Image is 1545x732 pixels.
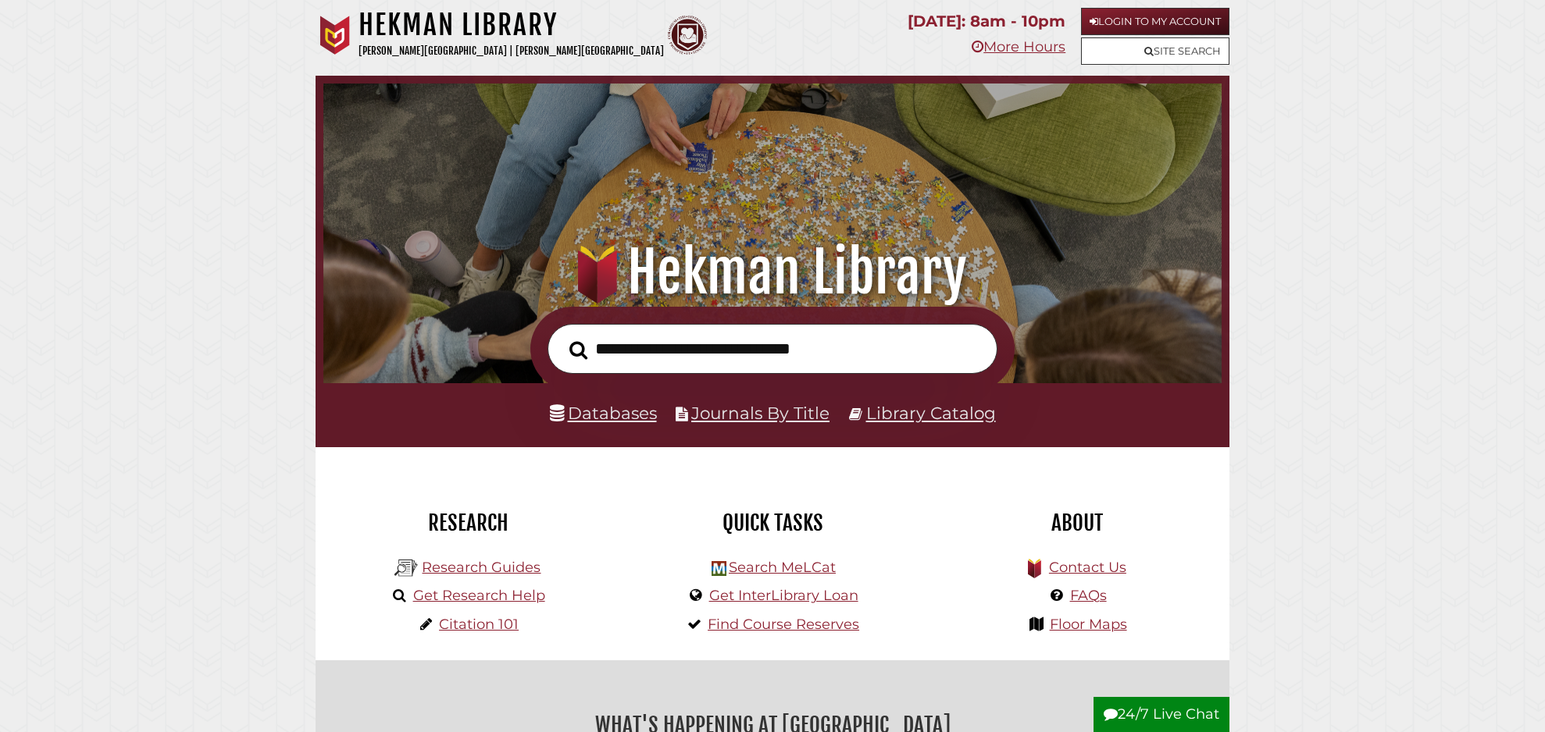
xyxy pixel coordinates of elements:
[422,559,541,576] a: Research Guides
[708,616,859,633] a: Find Course Reserves
[562,336,595,364] button: Search
[712,561,726,576] img: Hekman Library Logo
[729,559,836,576] a: Search MeLCat
[1050,616,1127,633] a: Floor Maps
[1081,8,1229,35] a: Login to My Account
[550,403,657,423] a: Databases
[908,8,1065,35] p: [DATE]: 8am - 10pm
[937,510,1218,536] h2: About
[394,556,418,580] img: Hekman Library Logo
[1070,587,1107,604] a: FAQs
[972,38,1065,55] a: More Hours
[1049,559,1126,576] a: Contact Us
[1081,37,1229,65] a: Site Search
[359,8,664,42] h1: Hekman Library
[347,238,1199,307] h1: Hekman Library
[327,510,608,536] h2: Research
[691,403,830,423] a: Journals By Title
[439,616,519,633] a: Citation 101
[668,16,707,55] img: Calvin Theological Seminary
[632,510,913,536] h2: Quick Tasks
[413,587,545,604] a: Get Research Help
[359,42,664,60] p: [PERSON_NAME][GEOGRAPHIC_DATA] | [PERSON_NAME][GEOGRAPHIC_DATA]
[316,16,355,55] img: Calvin University
[709,587,858,604] a: Get InterLibrary Loan
[569,340,587,360] i: Search
[866,403,996,423] a: Library Catalog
